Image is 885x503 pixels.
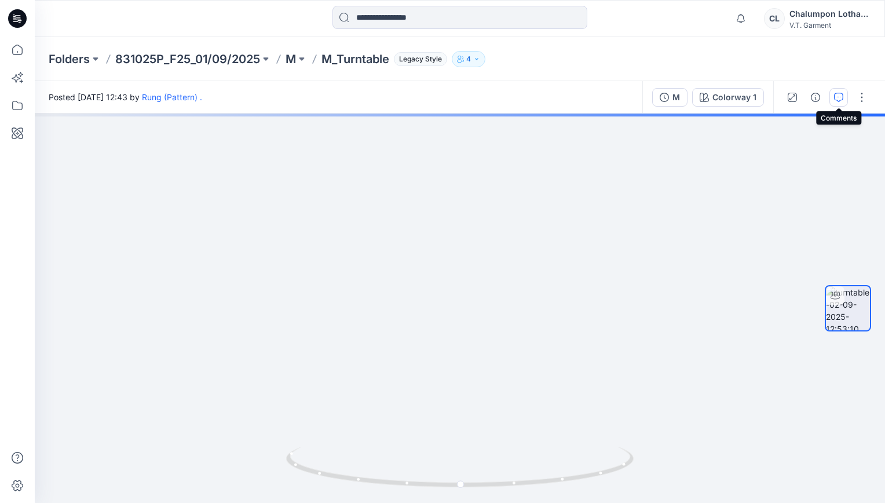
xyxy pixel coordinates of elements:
div: Colorway 1 [712,91,756,104]
button: Details [806,88,825,107]
a: Folders [49,51,90,67]
button: Colorway 1 [692,88,764,107]
button: Legacy Style [389,51,447,67]
a: 831025P_F25_01/09/2025 [115,51,260,67]
div: CL [764,8,785,29]
p: 4 [466,53,471,65]
img: eyJhbGciOiJIUzI1NiIsImtpZCI6IjAiLCJzbHQiOiJzZXMiLCJ0eXAiOiJKV1QifQ.eyJkYXRhIjp7InR5cGUiOiJzdG9yYW... [310,31,610,503]
a: M [286,51,296,67]
div: M [672,91,680,104]
div: Chalumpon Lotharukpong [789,7,871,21]
img: turntable-02-09-2025-12:53:10 [826,286,870,330]
span: Posted [DATE] 12:43 by [49,91,202,103]
button: M [652,88,687,107]
p: M_Turntable [321,51,389,67]
div: V.T. Garment [789,21,871,30]
button: 4 [452,51,485,67]
span: Legacy Style [394,52,447,66]
a: Rung (Pattern) . [142,92,202,102]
